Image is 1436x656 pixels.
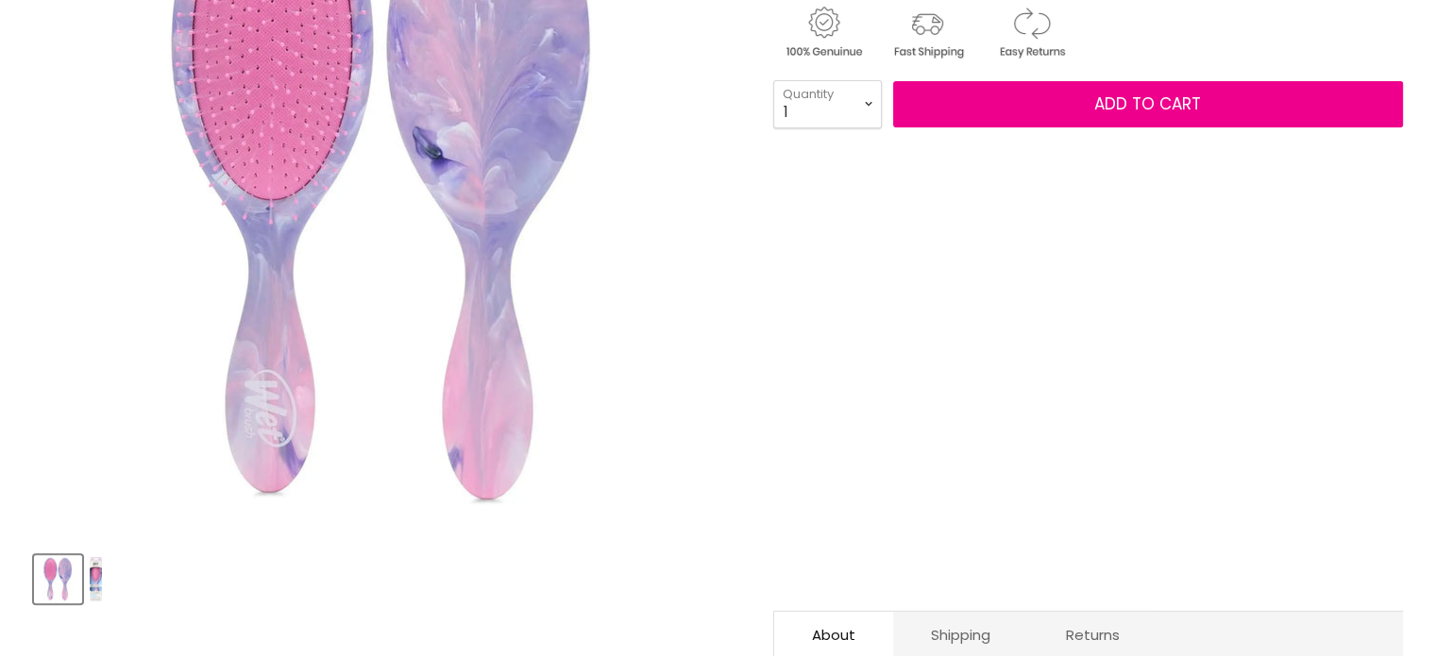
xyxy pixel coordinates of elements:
[36,557,80,601] img: Wet Brush Original Detangler Matte Marble - Pink
[90,557,102,601] img: Wet Brush Original Detangler Matte Marble - Pink
[1094,93,1201,115] span: Add to cart
[893,81,1403,128] button: Add to cart
[981,4,1081,61] img: returns.gif
[88,555,104,603] button: Wet Brush Original Detangler Matte Marble - Pink
[31,549,742,603] div: Product thumbnails
[877,4,977,61] img: shipping.gif
[34,555,82,603] button: Wet Brush Original Detangler Matte Marble - Pink
[773,80,882,127] select: Quantity
[773,4,873,61] img: genuine.gif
